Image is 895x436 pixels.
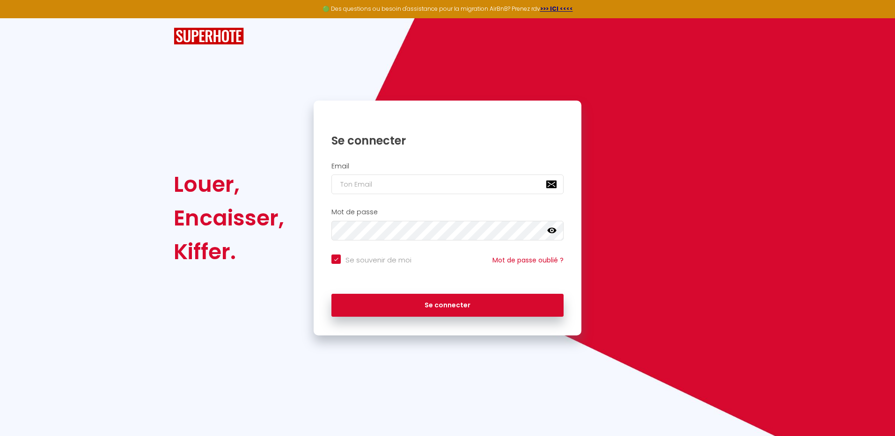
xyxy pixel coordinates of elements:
[331,174,564,194] input: Ton Email
[174,167,284,201] div: Louer,
[331,208,564,216] h2: Mot de passe
[331,133,564,148] h1: Se connecter
[331,294,564,317] button: Se connecter
[492,255,564,265] a: Mot de passe oublié ?
[174,28,244,45] img: SuperHote logo
[174,201,284,235] div: Encaisser,
[540,5,573,13] a: >>> ICI <<<<
[174,235,284,269] div: Kiffer.
[331,162,564,170] h2: Email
